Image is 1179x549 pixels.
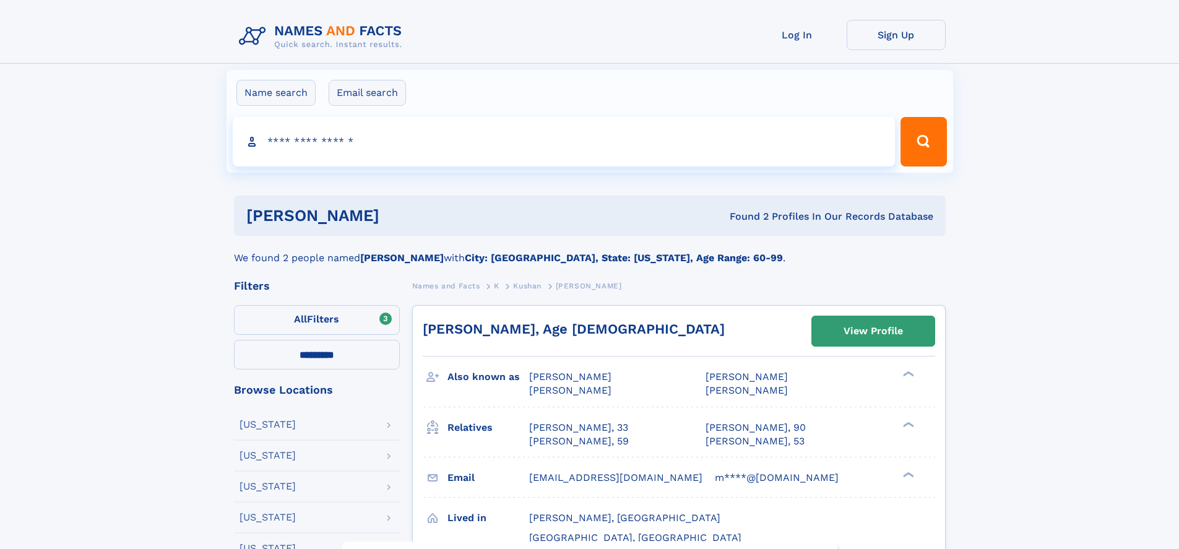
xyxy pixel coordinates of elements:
[447,366,529,387] h3: Also known as
[748,20,847,50] a: Log In
[447,508,529,529] h3: Lived in
[234,305,400,335] label: Filters
[812,316,935,346] a: View Profile
[240,420,296,430] div: [US_STATE]
[234,280,400,292] div: Filters
[900,420,915,428] div: ❯
[329,80,406,106] label: Email search
[447,417,529,438] h3: Relatives
[706,434,805,448] a: [PERSON_NAME], 53
[465,252,783,264] b: City: [GEOGRAPHIC_DATA], State: [US_STATE], Age Range: 60-99
[900,117,946,166] button: Search Button
[236,80,316,106] label: Name search
[529,512,720,524] span: [PERSON_NAME], [GEOGRAPHIC_DATA]
[706,421,806,434] a: [PERSON_NAME], 90
[234,384,400,396] div: Browse Locations
[360,252,444,264] b: [PERSON_NAME]
[556,282,622,290] span: [PERSON_NAME]
[529,532,741,543] span: [GEOGRAPHIC_DATA], [GEOGRAPHIC_DATA]
[447,467,529,488] h3: Email
[529,434,629,448] a: [PERSON_NAME], 59
[706,384,788,396] span: [PERSON_NAME]
[529,472,702,483] span: [EMAIL_ADDRESS][DOMAIN_NAME]
[494,282,499,290] span: K
[294,313,307,325] span: All
[423,321,725,337] a: [PERSON_NAME], Age [DEMOGRAPHIC_DATA]
[529,371,611,383] span: [PERSON_NAME]
[513,278,542,293] a: Kushan
[555,210,933,223] div: Found 2 Profiles In Our Records Database
[513,282,542,290] span: Kushan
[240,482,296,491] div: [US_STATE]
[412,278,480,293] a: Names and Facts
[900,470,915,478] div: ❯
[234,236,946,266] div: We found 2 people named with .
[844,317,903,345] div: View Profile
[706,371,788,383] span: [PERSON_NAME]
[900,370,915,378] div: ❯
[234,20,412,53] img: Logo Names and Facts
[233,117,896,166] input: search input
[529,421,628,434] a: [PERSON_NAME], 33
[240,512,296,522] div: [US_STATE]
[494,278,499,293] a: K
[246,208,555,223] h1: [PERSON_NAME]
[847,20,946,50] a: Sign Up
[240,451,296,460] div: [US_STATE]
[529,384,611,396] span: [PERSON_NAME]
